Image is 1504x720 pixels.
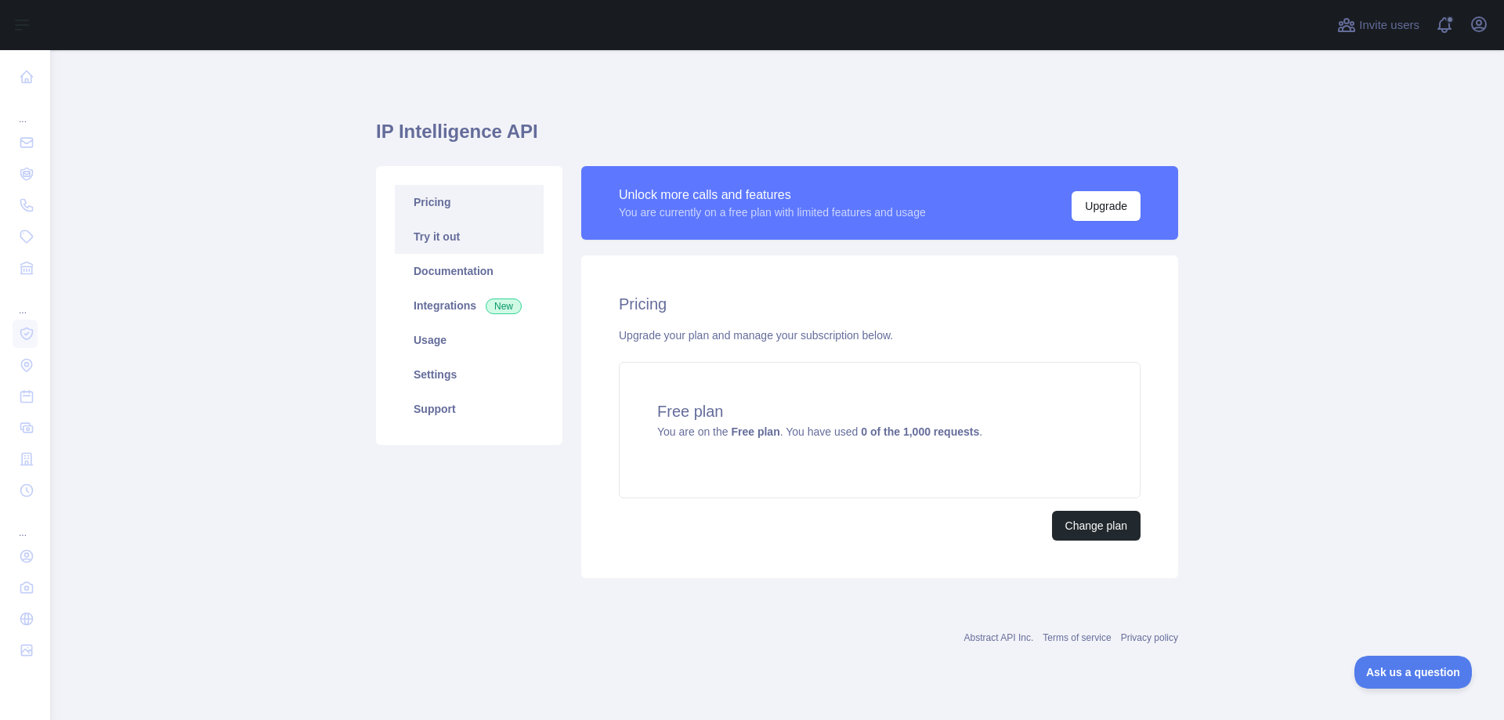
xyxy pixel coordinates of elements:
a: Documentation [395,254,544,288]
a: Privacy policy [1121,632,1178,643]
span: You are on the . You have used . [657,425,982,438]
div: You are currently on a free plan with limited features and usage [619,204,926,220]
span: Invite users [1359,16,1419,34]
a: Support [395,392,544,426]
a: Usage [395,323,544,357]
button: Invite users [1334,13,1423,38]
a: Abstract API Inc. [964,632,1034,643]
div: ... [13,285,38,317]
span: New [486,298,522,314]
a: Pricing [395,185,544,219]
div: ... [13,94,38,125]
div: ... [13,508,38,539]
button: Change plan [1052,511,1141,541]
a: Terms of service [1043,632,1111,643]
div: Upgrade your plan and manage your subscription below. [619,327,1141,343]
h2: Pricing [619,293,1141,315]
a: Try it out [395,219,544,254]
strong: Free plan [731,425,779,438]
button: Upgrade [1072,191,1141,221]
h4: Free plan [657,400,1102,422]
a: Integrations New [395,288,544,323]
div: Unlock more calls and features [619,186,926,204]
iframe: Toggle Customer Support [1354,656,1473,689]
h1: IP Intelligence API [376,119,1178,157]
strong: 0 of the 1,000 requests [861,425,979,438]
a: Settings [395,357,544,392]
